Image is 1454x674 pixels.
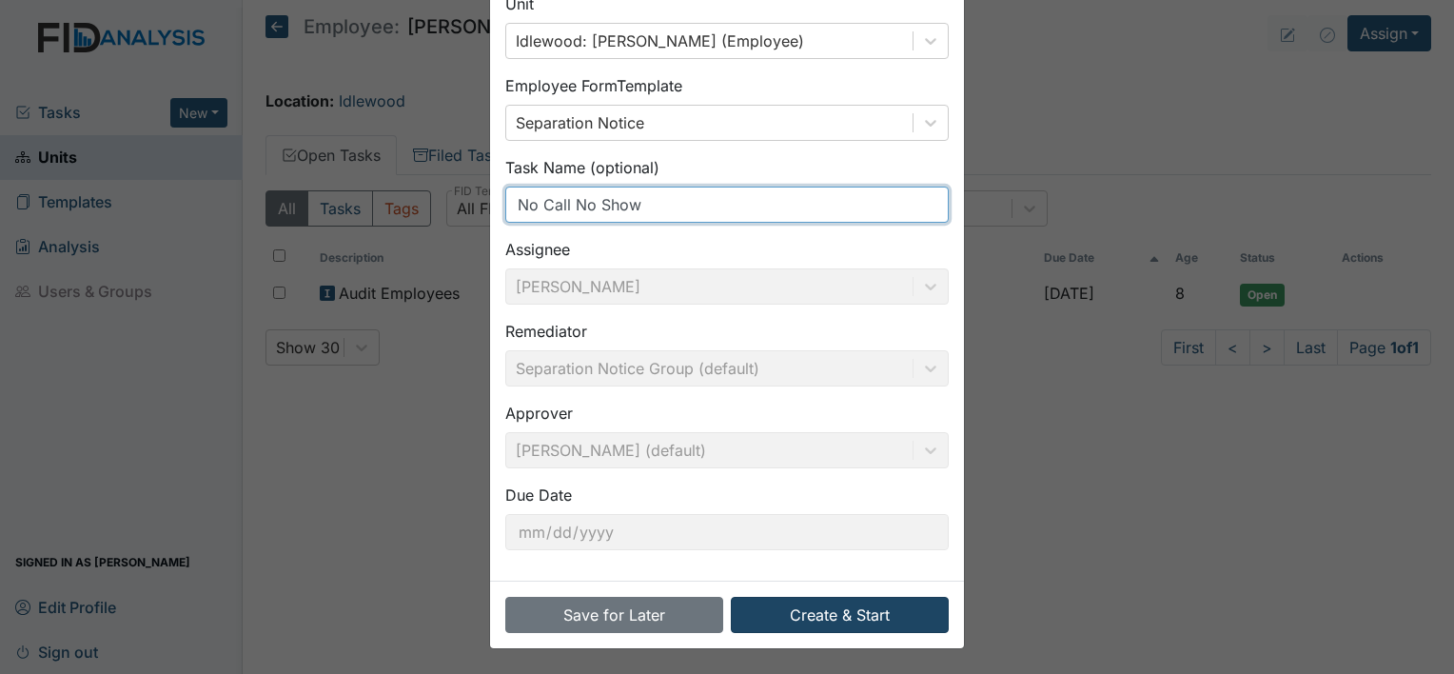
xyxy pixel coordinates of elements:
[505,320,587,343] label: Remediator
[505,597,723,633] button: Save for Later
[505,238,570,261] label: Assignee
[505,156,659,179] label: Task Name (optional)
[516,111,644,134] div: Separation Notice
[505,402,573,425] label: Approver
[731,597,949,633] button: Create & Start
[505,74,682,97] label: Employee Form Template
[516,30,804,52] div: Idlewood: [PERSON_NAME] (Employee)
[505,484,572,506] label: Due Date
